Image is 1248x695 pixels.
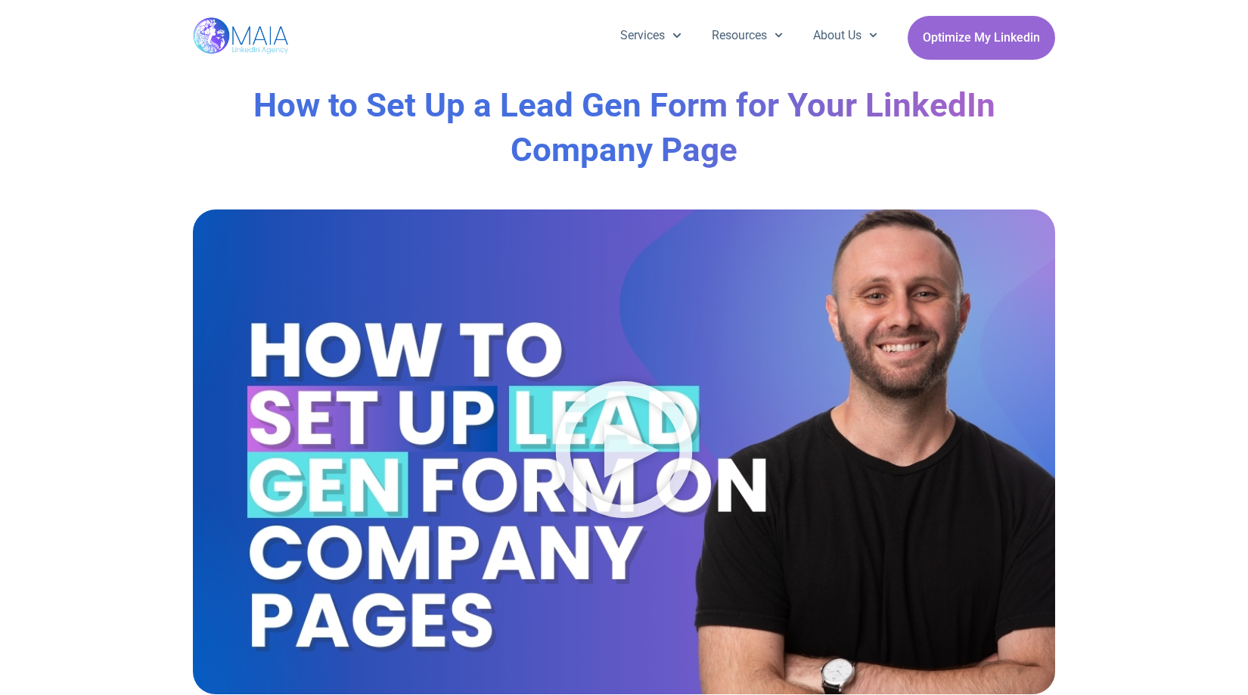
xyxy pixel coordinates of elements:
[923,23,1040,52] span: Optimize My Linkedin
[798,16,893,55] a: About Us
[193,83,1055,172] h1: How to Set Up a Lead Gen Form for Your LinkedIn Company Page
[605,16,893,55] nav: Menu
[908,16,1055,60] a: Optimize My Linkedin
[697,16,798,55] a: Resources
[605,16,696,55] a: Services
[556,381,693,523] div: Play Video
